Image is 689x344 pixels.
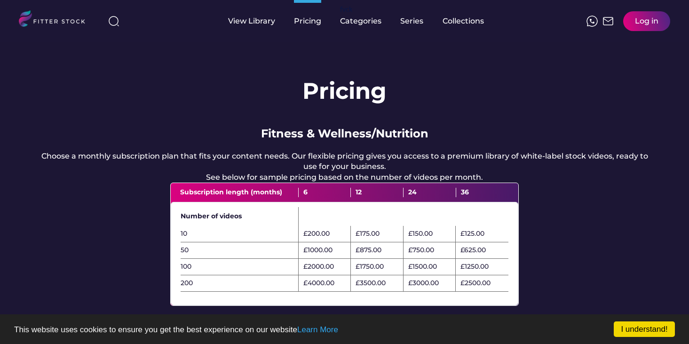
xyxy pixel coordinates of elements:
a: I understand! [614,321,675,337]
div: £150.00 [408,229,433,239]
div: Series [400,16,424,26]
div: 100 [181,262,298,272]
div: 10 [181,229,298,239]
div: £2000.00 [303,262,334,272]
div: Number of videos [181,212,298,221]
div: £750.00 [408,246,434,255]
div: Pricing [294,16,321,26]
div: Fitness & Wellness/Nutrition [261,126,428,142]
img: LOGO.svg [19,10,93,30]
div: 50 [181,246,298,255]
div: View Library [228,16,275,26]
div: £2500.00 [460,279,491,288]
div: £1000.00 [303,246,333,255]
div: £1750.00 [356,262,384,272]
div: £875.00 [356,246,381,255]
div: £1500.00 [408,262,437,272]
img: Frame%2051.svg [602,16,614,27]
div: Choose a monthly subscription plan that fits your content needs. Our flexible pricing gives you a... [38,151,651,183]
a: Learn More [297,325,338,334]
div: £200.00 [303,229,330,239]
div: 24 [404,188,456,197]
div: £4000.00 [303,279,334,288]
div: 36 [456,188,509,197]
div: Log in [635,16,658,26]
div: Categories [340,16,381,26]
div: £3500.00 [356,279,386,288]
h1: Pricing [302,75,387,107]
div: £3000.00 [408,279,439,288]
div: 6 [299,188,351,197]
div: Subscription length (months) [180,188,299,197]
div: 12 [351,188,404,197]
div: £1250.00 [460,262,489,272]
div: fvck [340,5,352,14]
div: £175.00 [356,229,380,239]
div: £625.00 [460,246,486,255]
img: meteor-icons_whatsapp%20%281%29.svg [586,16,598,27]
p: This website uses cookies to ensure you get the best experience on our website [14,326,675,334]
div: Collections [443,16,484,26]
img: search-normal%203.svg [108,16,119,27]
div: £125.00 [460,229,484,239]
div: 200 [181,279,298,288]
